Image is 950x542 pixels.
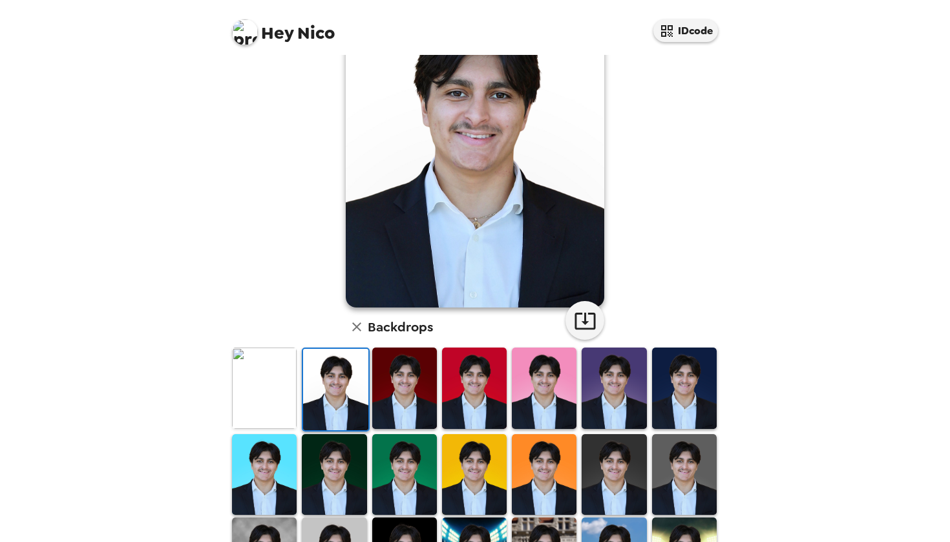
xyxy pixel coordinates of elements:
img: profile pic [232,19,258,45]
button: IDcode [653,19,718,42]
img: Original [232,348,297,428]
h6: Backdrops [368,317,433,337]
span: Nico [232,13,335,42]
span: Hey [261,21,293,45]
